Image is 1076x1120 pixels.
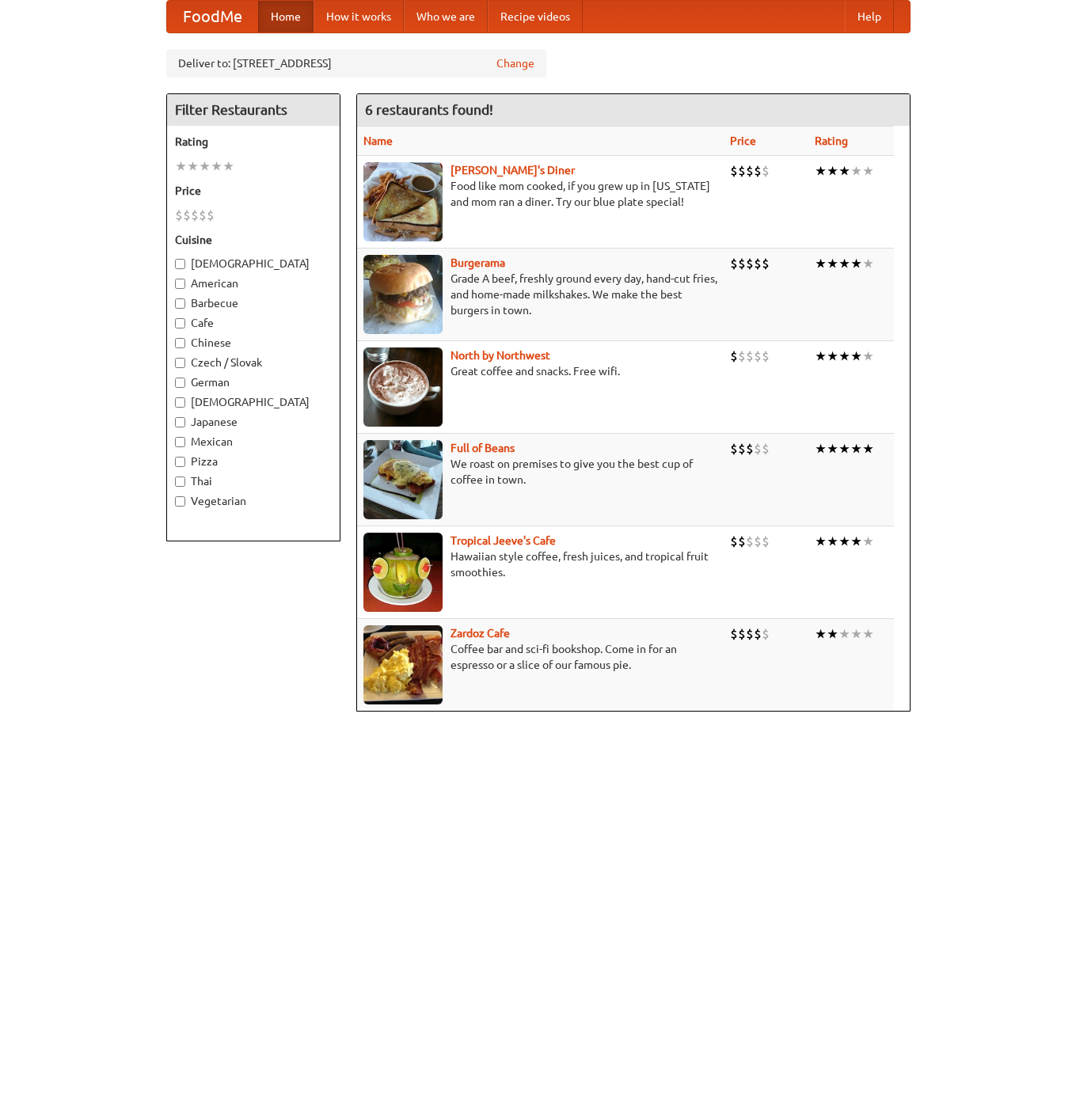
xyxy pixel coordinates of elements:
[451,164,575,177] a: [PERSON_NAME]'s Diner
[738,625,746,643] li: $
[175,259,185,269] input: [DEMOGRAPHIC_DATA]
[175,318,185,328] input: Cafe
[738,255,746,272] li: $
[850,347,862,365] li: ★
[738,347,746,365] li: $
[838,347,850,365] li: ★
[175,394,332,410] label: [DEMOGRAPHIC_DATA]
[175,417,185,427] input: Japanese
[746,533,754,550] li: $
[175,256,332,271] label: [DEMOGRAPHIC_DATA]
[175,476,185,487] input: Thai
[175,374,332,390] label: German
[175,279,185,289] input: American
[175,397,185,408] input: [DEMOGRAPHIC_DATA]
[738,162,746,180] li: $
[166,49,546,78] div: Deliver to: [STREET_ADDRESS]
[175,496,185,507] input: Vegetarian
[754,440,762,457] li: $
[363,255,443,334] img: burgerama.jpg
[175,414,332,430] label: Japanese
[827,533,838,550] li: ★
[754,347,762,365] li: $
[730,533,738,550] li: $
[815,440,827,457] li: ★
[365,102,493,117] ng-pluralize: 6 restaurants found!
[451,256,505,269] a: Burgerama
[730,255,738,272] li: $
[850,440,862,457] li: ★
[451,534,556,547] a: Tropical Jeeve's Cafe
[815,135,848,147] a: Rating
[838,533,850,550] li: ★
[175,457,185,467] input: Pizza
[175,355,332,370] label: Czech / Slovak
[762,625,770,643] li: $
[496,55,534,71] a: Change
[730,625,738,643] li: $
[175,437,185,447] input: Mexican
[850,625,862,643] li: ★
[754,625,762,643] li: $
[762,347,770,365] li: $
[815,533,827,550] li: ★
[762,255,770,272] li: $
[199,207,207,224] li: $
[363,549,717,580] p: Hawaiian style coffee, fresh juices, and tropical fruit smoothies.
[730,135,756,147] a: Price
[167,1,258,32] a: FoodMe
[191,207,199,224] li: $
[762,440,770,457] li: $
[363,533,443,612] img: jeeves.jpg
[222,158,234,175] li: ★
[363,440,443,519] img: beans.jpg
[862,255,874,272] li: ★
[175,338,185,348] input: Chinese
[175,315,332,331] label: Cafe
[862,440,874,457] li: ★
[363,625,443,704] img: zardoz.jpg
[746,347,754,365] li: $
[488,1,583,32] a: Recipe videos
[845,1,894,32] a: Help
[838,255,850,272] li: ★
[258,1,314,32] a: Home
[838,162,850,180] li: ★
[746,162,754,180] li: $
[451,627,510,640] a: Zardoz Cafe
[363,178,717,210] p: Food like mom cooked, if you grew up in [US_STATE] and mom ran a diner. Try our blue plate special!
[175,493,332,509] label: Vegetarian
[175,275,332,291] label: American
[363,363,717,379] p: Great coffee and snacks. Free wifi.
[754,255,762,272] li: $
[363,162,443,241] img: sallys.jpg
[175,335,332,351] label: Chinese
[451,349,550,362] a: North by Northwest
[815,625,827,643] li: ★
[175,358,185,368] input: Czech / Slovak
[175,434,332,450] label: Mexican
[404,1,488,32] a: Who we are
[175,232,332,248] h5: Cuisine
[175,183,332,199] h5: Price
[827,347,838,365] li: ★
[451,442,515,454] a: Full of Beans
[187,158,199,175] li: ★
[862,533,874,550] li: ★
[815,162,827,180] li: ★
[862,162,874,180] li: ★
[730,440,738,457] li: $
[827,440,838,457] li: ★
[746,625,754,643] li: $
[175,134,332,150] h5: Rating
[815,255,827,272] li: ★
[175,295,332,311] label: Barbecue
[175,473,332,489] label: Thai
[314,1,404,32] a: How it works
[363,135,393,147] a: Name
[827,162,838,180] li: ★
